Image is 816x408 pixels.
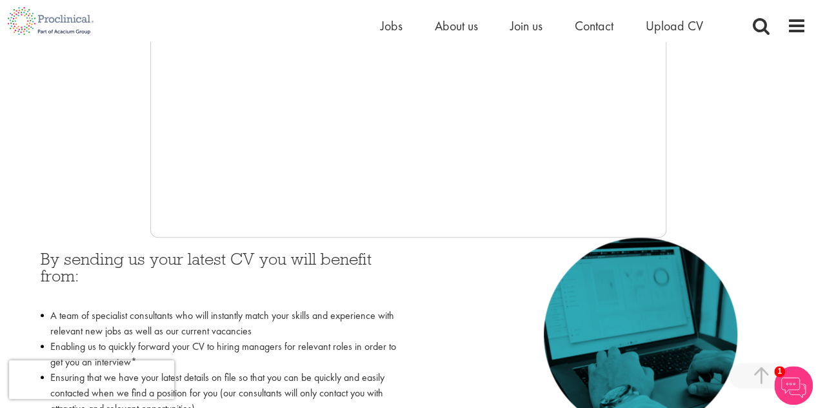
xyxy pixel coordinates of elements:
span: 1 [774,366,785,377]
a: Jobs [381,17,403,34]
iframe: reCAPTCHA [9,360,174,399]
a: Join us [510,17,542,34]
img: Chatbot [774,366,813,405]
a: Upload CV [646,17,703,34]
a: About us [435,17,478,34]
a: Contact [575,17,613,34]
